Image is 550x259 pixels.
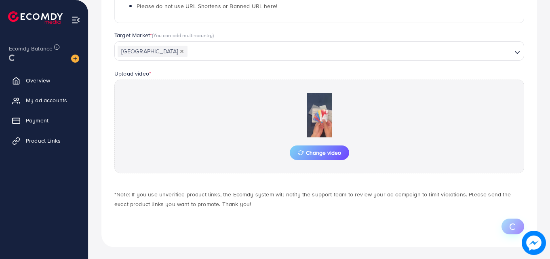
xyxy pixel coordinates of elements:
[71,55,79,63] img: image
[114,190,524,209] p: *Note: If you use unverified product links, the Ecomdy system will notify the support team to rev...
[26,137,61,145] span: Product Links
[6,72,82,88] a: Overview
[279,93,360,137] img: Preview Image
[6,133,82,149] a: Product Links
[6,92,82,108] a: My ad accounts
[26,116,48,124] span: Payment
[188,45,511,58] input: Search for option
[26,96,67,104] span: My ad accounts
[180,49,184,53] button: Deselect Pakistan
[9,44,53,53] span: Ecomdy Balance
[114,41,524,61] div: Search for option
[298,150,341,156] span: Change video
[71,15,80,25] img: menu
[137,2,277,10] span: Please do not use URL Shortens or Banned URL here!
[114,69,151,78] label: Upload video
[152,32,214,39] span: (You can add multi-country)
[522,231,546,255] img: image
[8,11,63,24] img: logo
[114,31,214,39] label: Target Market
[26,76,50,84] span: Overview
[118,46,188,57] span: [GEOGRAPHIC_DATA]
[6,112,82,128] a: Payment
[290,145,349,160] button: Change video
